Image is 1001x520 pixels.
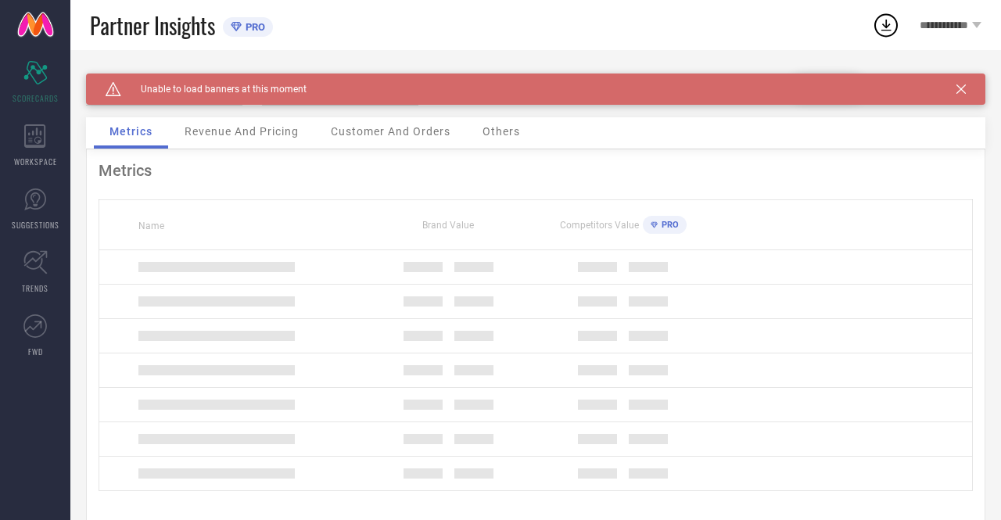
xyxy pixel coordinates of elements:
span: SUGGESTIONS [12,219,59,231]
span: Unable to load banners at this moment [121,84,307,95]
span: TRENDS [22,282,48,294]
div: Brand [86,74,242,84]
span: PRO [658,220,679,230]
span: FWD [28,346,43,357]
span: Metrics [109,125,152,138]
div: Metrics [99,161,973,180]
span: SCORECARDS [13,92,59,104]
span: Customer And Orders [331,125,450,138]
span: WORKSPACE [14,156,57,167]
span: Others [483,125,520,138]
div: Open download list [872,11,900,39]
span: PRO [242,21,265,33]
span: Name [138,221,164,231]
span: Competitors Value [560,220,639,231]
span: Partner Insights [90,9,215,41]
span: Brand Value [422,220,474,231]
span: Revenue And Pricing [185,125,299,138]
